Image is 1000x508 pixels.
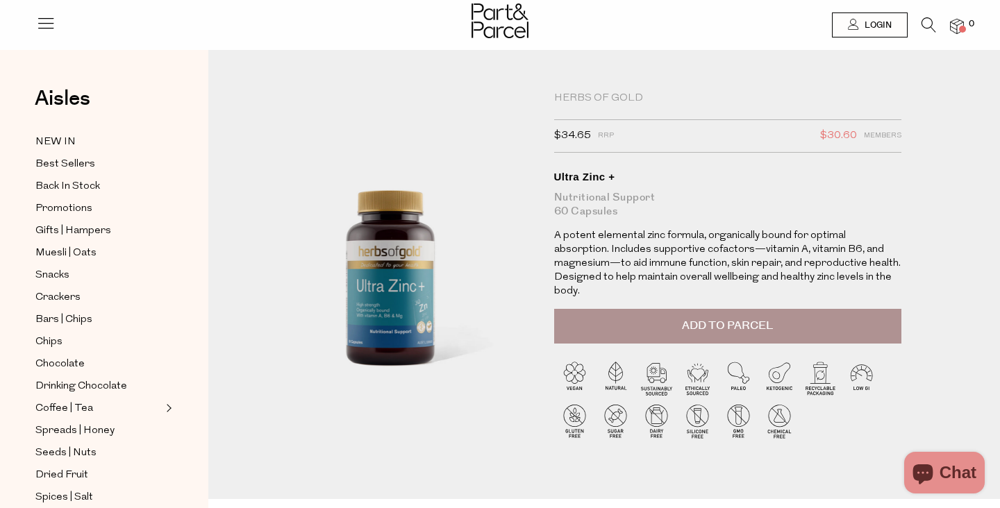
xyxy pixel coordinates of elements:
a: Crackers [35,289,162,306]
a: Dried Fruit [35,466,162,484]
span: Chips [35,334,62,350]
a: 0 [950,19,964,33]
a: Bars | Chips [35,311,162,328]
a: Aisles [35,88,90,123]
a: NEW IN [35,133,162,151]
img: P_P-ICONS-Live_Bec_V11_Silicone_Free.svg [677,400,718,441]
span: Best Sellers [35,156,95,173]
span: Spreads | Honey [35,423,115,439]
a: Muesli | Oats [35,244,162,262]
span: Promotions [35,201,92,217]
span: $30.60 [820,127,857,145]
a: Snacks [35,266,162,284]
span: Crackers [35,289,81,306]
a: Chips [35,333,162,350]
span: Chocolate [35,356,85,373]
img: P_P-ICONS-Live_Bec_V11_Paleo.svg [718,357,759,398]
img: P_P-ICONS-Live_Bec_V11_Natural.svg [595,357,636,398]
img: P_P-ICONS-Live_Bec_V11_Ketogenic.svg [759,357,800,398]
img: P_P-ICONS-Live_Bec_V11_Vegan.svg [554,357,595,398]
img: P_P-ICONS-Live_Bec_V11_Chemical_Free.svg [759,400,800,441]
a: Seeds | Nuts [35,444,162,462]
span: RRP [598,127,614,145]
a: Promotions [35,200,162,217]
span: Drinking Chocolate [35,378,127,395]
img: P_P-ICONS-Live_Bec_V11_GMO_Free.svg [718,400,759,441]
span: Coffee | Tea [35,400,93,417]
img: Part&Parcel [472,3,528,38]
span: 0 [965,18,978,31]
div: Herbs of Gold [554,92,901,105]
span: Seeds | Nuts [35,445,97,462]
span: Add to Parcel [682,318,773,334]
a: Spreads | Honey [35,422,162,439]
button: Expand/Collapse Coffee | Tea [162,400,172,416]
a: Login [832,12,908,37]
div: Ultra Zinc + [554,170,901,184]
a: Back In Stock [35,178,162,195]
img: P_P-ICONS-Live_Bec_V11_Sugar_Free.svg [595,400,636,441]
a: Gifts | Hampers [35,222,162,239]
a: Drinking Chocolate [35,378,162,395]
span: $34.65 [554,127,591,145]
inbox-online-store-chat: Shopify online store chat [900,452,989,497]
img: P_P-ICONS-Live_Bec_V11_Dairy_Free.svg [636,400,677,441]
img: P_P-ICONS-Live_Bec_V11_Gluten_Free.svg [554,400,595,441]
span: NEW IN [35,134,76,151]
span: Snacks [35,267,69,284]
a: Chocolate [35,355,162,373]
span: Dried Fruit [35,467,88,484]
span: Bars | Chips [35,312,92,328]
a: Coffee | Tea [35,400,162,417]
span: Spices | Salt [35,489,93,506]
img: P_P-ICONS-Live_Bec_V11_Ethically_Sourced.svg [677,357,718,398]
img: Ultra Zinc + [250,92,533,425]
span: Muesli | Oats [35,245,97,262]
img: P_P-ICONS-Live_Bec_V11_Recyclable_Packaging.svg [800,357,841,398]
span: Back In Stock [35,178,100,195]
span: Aisles [35,83,90,114]
a: Spices | Salt [35,489,162,506]
span: Members [864,127,901,145]
div: Nutritional Support 60 Capsules [554,191,901,219]
span: Login [861,19,892,31]
img: P_P-ICONS-Live_Bec_V11_Sustainable_Sourced.svg [636,357,677,398]
button: Add to Parcel [554,309,901,344]
p: A potent elemental zinc formula, organically bound for optimal absorption. Includes supportive co... [554,229,901,298]
span: Gifts | Hampers [35,223,111,239]
a: Best Sellers [35,155,162,173]
img: P_P-ICONS-Live_Bec_V11_Low_Gi.svg [841,357,882,398]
